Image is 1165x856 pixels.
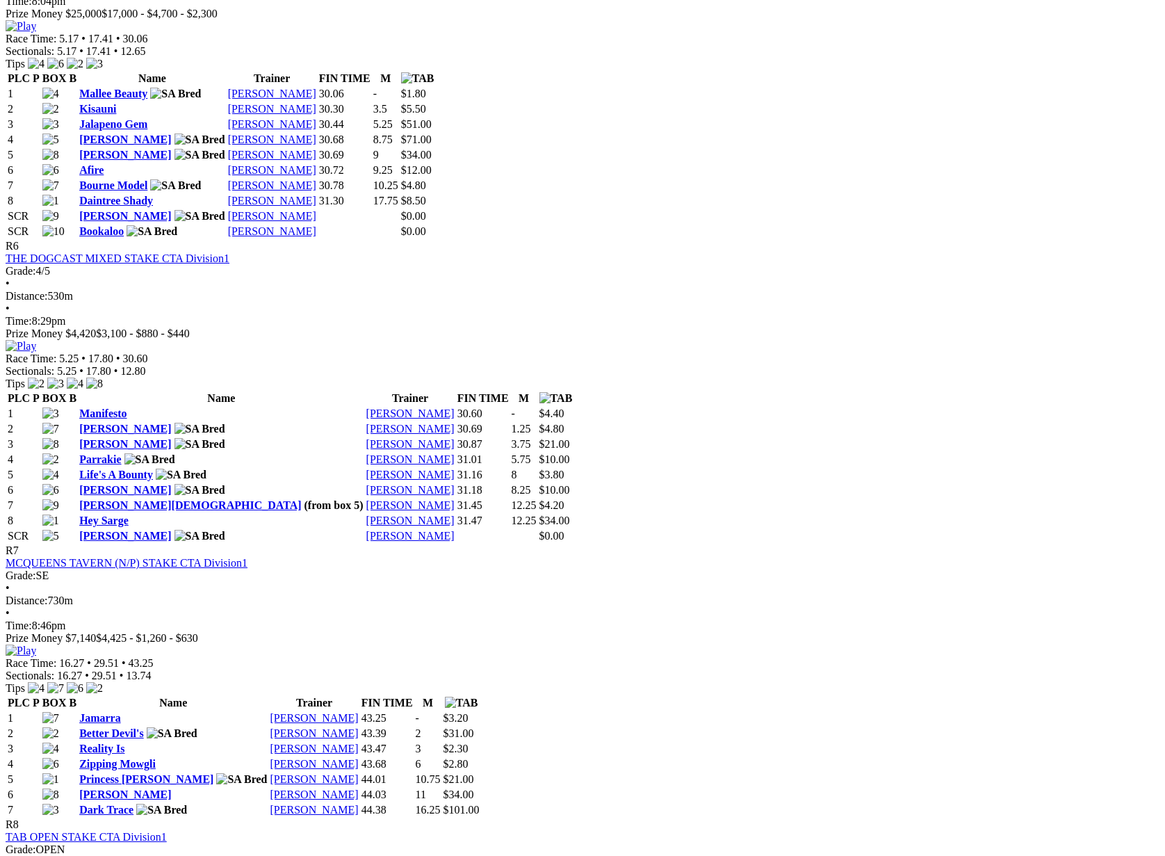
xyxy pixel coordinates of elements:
[416,743,421,754] text: 3
[6,290,1159,302] div: 530m
[7,209,40,223] td: SCR
[6,365,54,377] span: Sectionals:
[85,670,89,681] span: •
[114,45,118,57] span: •
[129,657,154,669] span: 43.25
[6,645,36,657] img: Play
[270,727,359,739] a: [PERSON_NAME]
[7,742,40,756] td: 3
[79,530,171,542] a: [PERSON_NAME]
[174,149,225,161] img: SA Bred
[443,789,474,800] span: $34.00
[6,682,25,694] span: Tips
[47,682,64,695] img: 7
[361,788,414,802] td: 44.03
[42,484,59,496] img: 6
[401,195,426,207] span: $8.50
[401,164,432,176] span: $12.00
[511,391,537,405] th: M
[373,134,393,145] text: 8.75
[373,103,387,115] text: 3.5
[7,529,40,543] td: SCR
[6,632,1159,645] div: Prize Money $7,140
[42,72,67,84] span: BOX
[79,515,129,526] a: Hey Sarge
[8,392,30,404] span: PLC
[270,804,359,816] a: [PERSON_NAME]
[373,164,393,176] text: 9.25
[416,758,421,770] text: 6
[122,657,126,669] span: •
[174,134,225,146] img: SA Bred
[6,657,56,669] span: Race Time:
[228,118,316,130] a: [PERSON_NAME]
[366,499,455,511] a: [PERSON_NAME]
[79,134,171,145] a: [PERSON_NAME]
[318,194,371,208] td: 31.30
[416,727,421,739] text: 2
[401,88,426,99] span: $1.80
[415,696,441,710] th: M
[539,438,570,450] span: $21.00
[42,195,59,207] img: 1
[150,179,201,192] img: SA Bred
[6,265,1159,277] div: 4/5
[7,118,40,131] td: 3
[79,225,124,237] a: Bookaloo
[96,328,190,339] span: $3,100 - $880 - $440
[7,133,40,147] td: 4
[270,696,359,710] th: Trainer
[28,58,44,70] img: 4
[79,773,213,785] a: Princess [PERSON_NAME]
[228,164,316,176] a: [PERSON_NAME]
[6,582,10,594] span: •
[42,727,59,740] img: 2
[116,353,120,364] span: •
[6,570,1159,582] div: SE
[361,803,414,817] td: 44.38
[42,438,59,451] img: 8
[42,88,59,100] img: 4
[79,45,83,57] span: •
[457,422,510,436] td: 30.69
[457,514,510,528] td: 31.47
[42,149,59,161] img: 8
[42,103,59,115] img: 2
[79,179,147,191] a: Bourne Model
[86,58,103,70] img: 3
[443,743,469,754] span: $2.30
[512,515,537,526] text: 12.25
[47,378,64,390] img: 3
[67,58,83,70] img: 2
[42,392,67,404] span: BOX
[228,210,316,222] a: [PERSON_NAME]
[366,438,455,450] a: [PERSON_NAME]
[79,484,171,496] a: [PERSON_NAME]
[79,118,147,130] a: Jalapeno Gem
[42,758,59,770] img: 6
[42,515,59,527] img: 1
[8,697,30,709] span: PLC
[443,727,474,739] span: $31.00
[136,804,187,816] img: SA Bred
[539,499,564,511] span: $4.20
[42,789,59,801] img: 8
[228,88,316,99] a: [PERSON_NAME]
[6,265,36,277] span: Grade:
[79,453,121,465] a: Parrakie
[270,789,359,800] a: [PERSON_NAME]
[6,240,19,252] span: R6
[123,353,148,364] span: 30.60
[42,743,59,755] img: 4
[7,148,40,162] td: 5
[270,712,359,724] a: [PERSON_NAME]
[79,164,104,176] a: Afire
[6,45,54,57] span: Sectionals:
[79,804,133,816] a: Dark Trace
[416,712,419,724] text: -
[57,670,82,681] span: 16.27
[174,423,225,435] img: SA Bred
[373,195,398,207] text: 17.75
[79,149,171,161] a: [PERSON_NAME]
[7,179,40,193] td: 7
